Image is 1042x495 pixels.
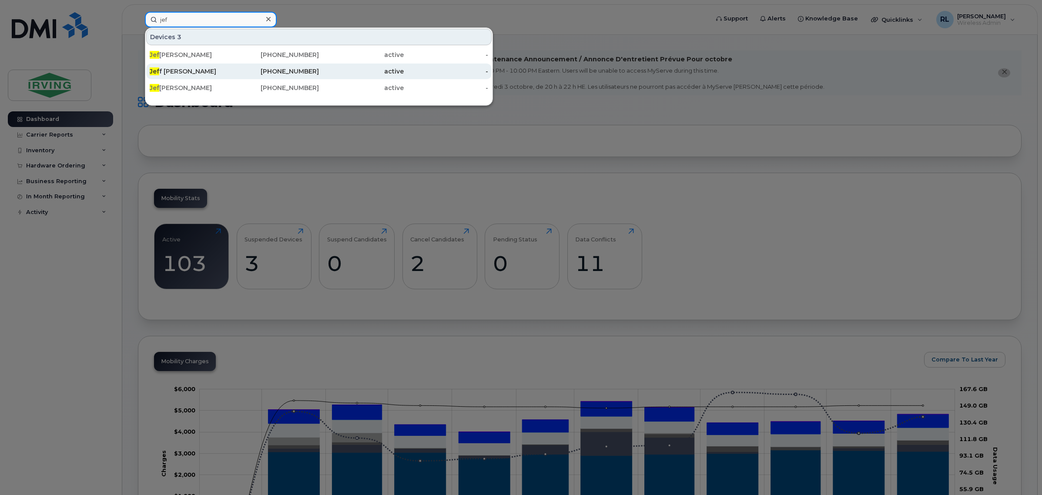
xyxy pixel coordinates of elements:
[146,47,492,63] a: Jef[PERSON_NAME][PHONE_NUMBER]active-
[150,51,159,59] span: Jef
[150,50,235,59] div: [PERSON_NAME]
[404,50,489,59] div: -
[146,64,492,79] a: Jeff [PERSON_NAME][PHONE_NUMBER]active-
[150,84,159,92] span: Jef
[146,29,492,45] div: Devices
[235,67,319,76] div: [PHONE_NUMBER]
[319,84,404,92] div: active
[235,84,319,92] div: [PHONE_NUMBER]
[404,84,489,92] div: -
[235,50,319,59] div: [PHONE_NUMBER]
[319,50,404,59] div: active
[150,67,235,76] div: f [PERSON_NAME]
[150,84,235,92] div: [PERSON_NAME]
[319,67,404,76] div: active
[404,67,489,76] div: -
[146,80,492,96] a: Jef[PERSON_NAME][PHONE_NUMBER]active-
[177,33,181,41] span: 3
[150,67,159,75] span: Jef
